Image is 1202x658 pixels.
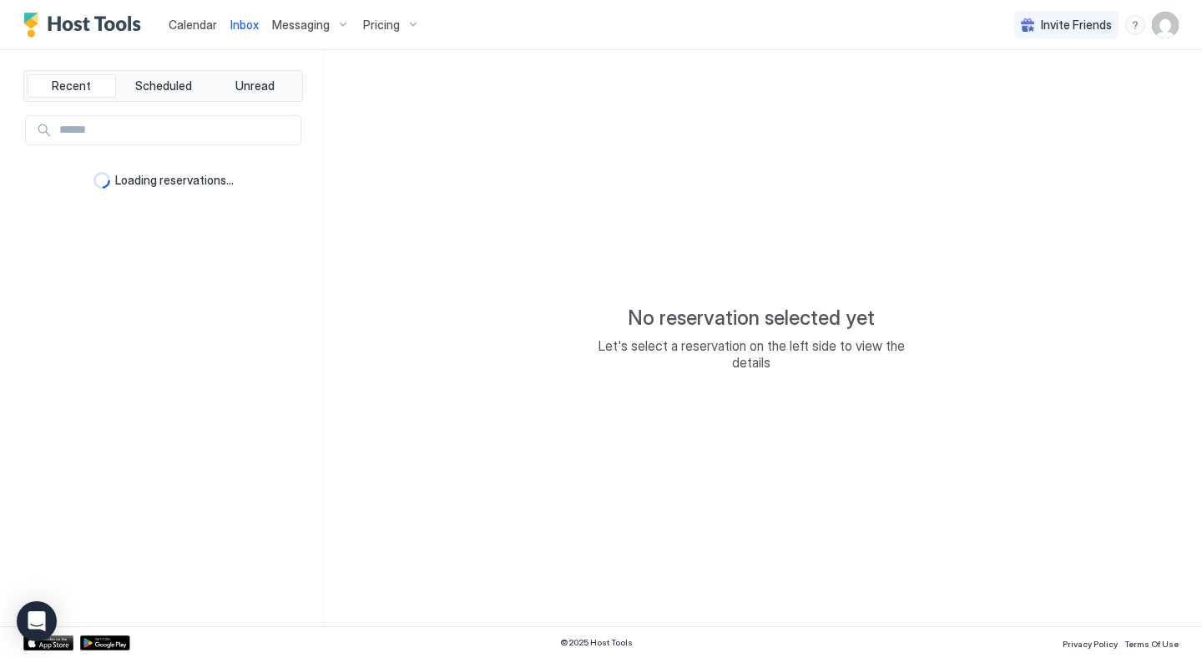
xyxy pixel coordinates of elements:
span: Inbox [230,18,259,32]
button: Unread [210,74,299,98]
span: Recent [52,78,91,94]
div: User profile [1152,12,1179,38]
span: © 2025 Host Tools [560,637,633,648]
div: Open Intercom Messenger [17,601,57,641]
a: Privacy Policy [1063,634,1118,651]
span: Privacy Policy [1063,639,1118,649]
button: Scheduled [119,74,208,98]
a: Google Play Store [80,635,130,650]
span: No reservation selected yet [628,306,875,331]
span: Messaging [272,18,330,33]
span: Calendar [169,18,217,32]
span: Terms Of Use [1124,639,1179,649]
a: Terms Of Use [1124,634,1179,651]
button: Recent [28,74,116,98]
a: Host Tools Logo [23,13,149,38]
span: Loading reservations... [115,173,234,188]
a: Inbox [230,16,259,33]
span: Unread [235,78,275,94]
span: Pricing [363,18,400,33]
div: tab-group [23,70,303,102]
a: App Store [23,635,73,650]
span: Invite Friends [1041,18,1112,33]
span: Let's select a reservation on the left side to view the details [584,337,918,371]
div: loading [93,172,110,189]
span: Scheduled [135,78,192,94]
div: menu [1125,15,1145,35]
input: Input Field [53,116,300,144]
a: Calendar [169,16,217,33]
